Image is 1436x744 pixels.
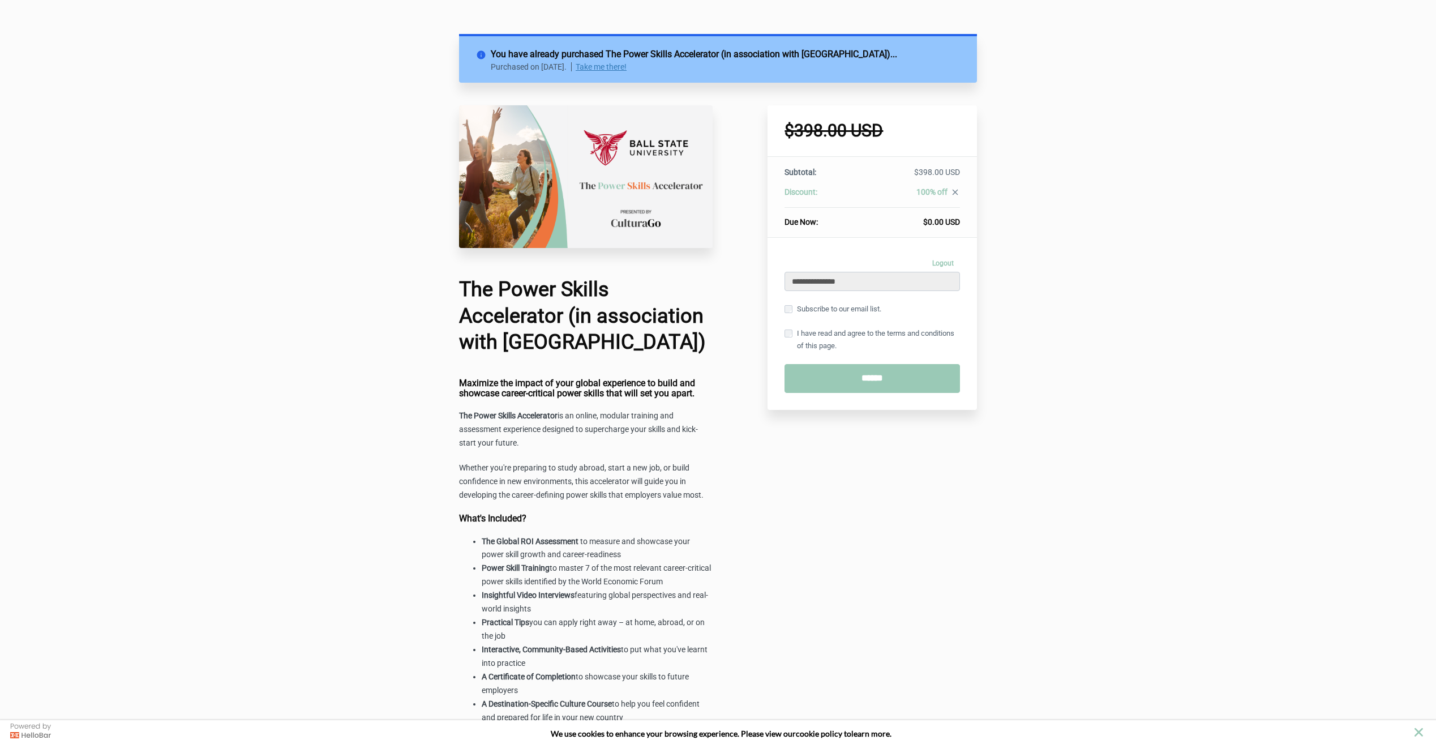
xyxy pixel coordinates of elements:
[950,187,960,197] i: close
[482,670,713,698] li: to showcase your skills to future employers
[491,62,572,71] p: Purchased on [DATE].
[923,217,960,226] span: $0.00 USD
[785,327,960,352] label: I have read and agree to the terms and conditions of this page.
[476,48,491,58] i: info
[482,699,612,708] strong: A Destination-Specific Culture Course
[459,514,713,524] h4: What's Included?
[851,729,891,738] span: learn more.
[551,729,796,738] span: We use cookies to enhance your browsing experience. Please view our
[785,330,792,337] input: I have read and agree to the terms and conditions of this page.
[459,411,558,420] strong: The Power Skills Accelerator
[482,562,713,589] li: to master 7 of the most relevant career-critical power skills identified by the World Economic Forum
[785,186,858,208] th: Discount:
[459,105,713,248] img: 8fe6e-6bec-5ed-3dc1-a602e30f5c2d_Ball_State_University_Checkout_Page.png
[459,409,713,450] p: is an online, modular training and assessment experience designed to supercharge your skills and ...
[576,62,627,71] a: Take me there!
[459,276,713,356] h1: The Power Skills Accelerator (in association with [GEOGRAPHIC_DATA])
[859,166,960,186] td: $398.00 USD
[482,672,576,681] strong: A Certificate of Completion
[785,303,881,315] label: Subscribe to our email list.
[1412,725,1426,739] button: close
[785,208,858,228] th: Due Now:
[482,618,529,627] strong: Practical Tips
[482,535,713,562] li: to measure and showcase your power skill growth and career-readiness
[916,187,948,196] span: 100% off
[482,591,575,600] strong: Insightful Video Interviews
[948,187,960,200] a: close
[785,168,816,177] span: Subtotal:
[796,729,842,738] a: cookie policy
[844,729,851,738] strong: to
[482,698,713,725] li: to help you feel confident and prepared for life in your new country
[482,563,550,572] strong: Power Skill Training
[482,616,713,643] li: you can apply right away – at home, abroad, or on the job
[785,122,960,139] h1: $398.00 USD
[926,255,960,272] a: Logout
[482,645,621,654] strong: Interactive, Community-Based Activities
[482,643,713,670] li: to put what you've learnt into practice
[459,378,713,398] h4: Maximize the impact of your global experience to build and showcase career-critical power skills ...
[785,305,792,313] input: Subscribe to our email list.
[491,48,960,61] h2: You have already purchased The Power Skills Accelerator (in association with [GEOGRAPHIC_DATA])...
[482,537,578,546] strong: The Global ROI Assessment
[459,461,713,502] p: Whether you're preparing to study abroad, start a new job, or build confidence in new environment...
[482,589,713,616] li: featuring global perspectives and real-world insights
